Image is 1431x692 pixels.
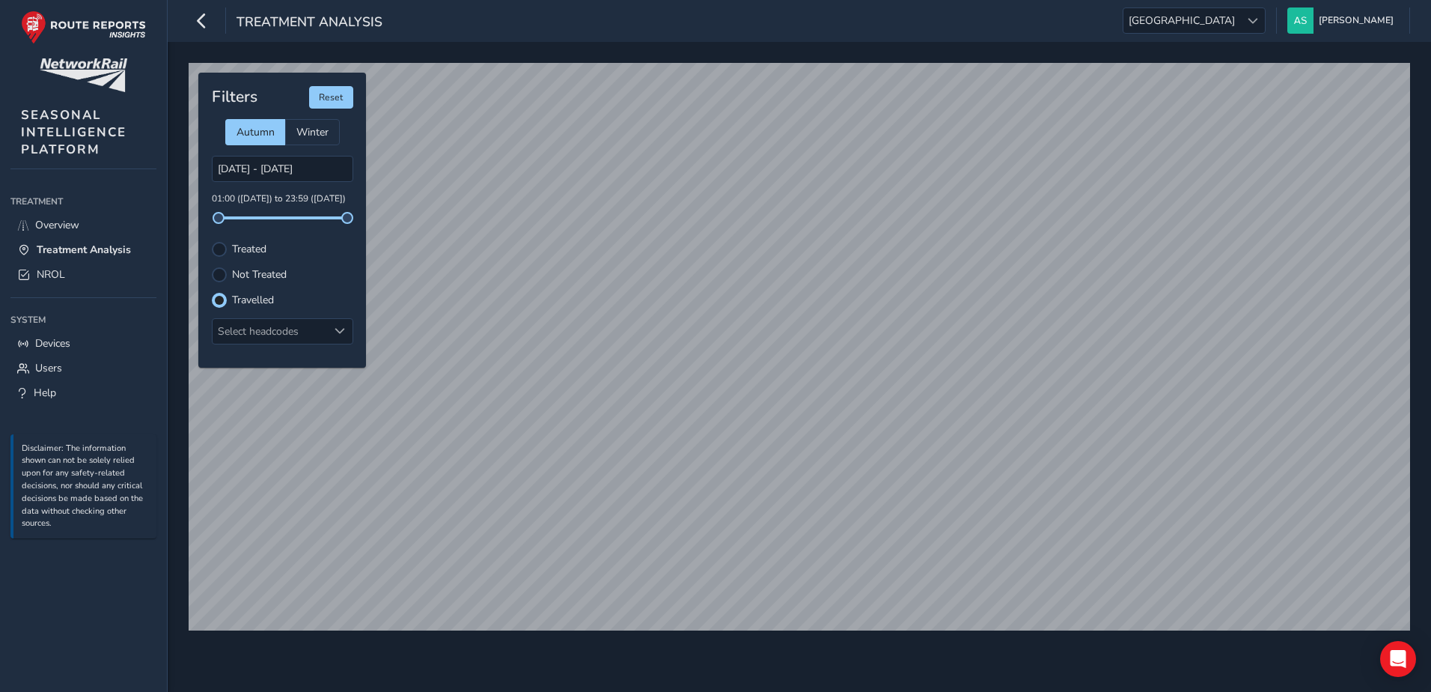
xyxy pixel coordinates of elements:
[21,106,126,158] span: SEASONAL INTELLIGENCE PLATFORM
[22,443,149,531] p: Disclaimer: The information shown can not be solely relied upon for any safety-related decisions,...
[189,63,1410,631] canvas: Map
[34,386,56,400] span: Help
[225,119,285,145] div: Autumn
[35,361,62,375] span: Users
[21,10,146,44] img: rr logo
[10,356,156,380] a: Users
[237,13,382,34] span: Treatment Analysis
[35,218,79,232] span: Overview
[10,213,156,237] a: Overview
[37,267,65,282] span: NROL
[1287,7,1399,34] button: [PERSON_NAME]
[10,380,156,405] a: Help
[232,270,287,280] label: Not Treated
[1123,8,1240,33] span: [GEOGRAPHIC_DATA]
[40,58,127,92] img: customer logo
[285,119,340,145] div: Winter
[212,88,257,106] h4: Filters
[10,331,156,356] a: Devices
[10,262,156,287] a: NROL
[309,86,353,109] button: Reset
[232,244,266,255] label: Treated
[237,125,275,139] span: Autumn
[37,243,131,257] span: Treatment Analysis
[10,237,156,262] a: Treatment Analysis
[212,192,353,206] p: 01:00 ([DATE]) to 23:59 ([DATE])
[1287,7,1313,34] img: diamond-layout
[232,295,274,306] label: Travelled
[10,309,156,331] div: System
[1380,641,1416,677] div: Open Intercom Messenger
[35,336,70,350] span: Devices
[1319,7,1394,34] span: [PERSON_NAME]
[10,190,156,213] div: Treatment
[296,125,329,139] span: Winter
[213,319,328,344] div: Select headcodes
